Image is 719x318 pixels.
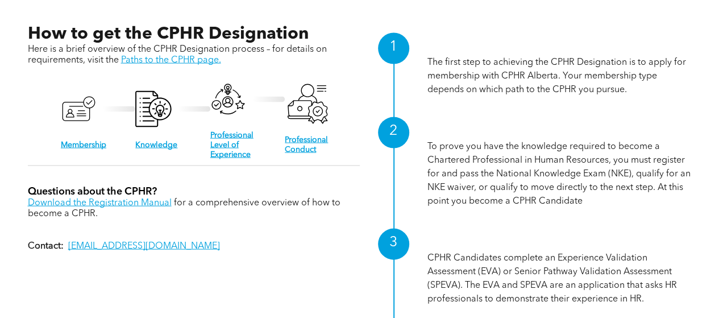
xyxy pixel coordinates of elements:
[427,234,692,251] h1: Professional Level of Experience
[28,187,157,197] span: Questions about the CPHR?
[427,140,692,208] p: To prove you have the knowledge required to become a Chartered Professional in Human Resources, y...
[427,38,692,56] h1: Membership
[68,242,220,251] a: [EMAIL_ADDRESS][DOMAIN_NAME]
[427,122,692,140] h1: Knowledge
[28,26,309,43] span: How to get the CPHR Designation
[427,251,692,306] p: CPHR Candidates complete an Experience Validation Assessment (EVA) or Senior Pathway Validation A...
[285,136,328,154] a: Professional Conduct
[378,117,409,148] div: 2
[28,199,340,218] span: for a comprehensive overview of how to become a CPHR.
[210,131,253,159] a: Professional Level of Experience
[378,33,409,64] div: 1
[28,45,327,65] span: Here is a brief overview of the CPHR Designation process – for details on requirements, visit the
[121,56,221,65] a: Paths to the CPHR page.
[427,56,692,97] p: The first step to achieving the CPHR Designation is to apply for membership with CPHR Alberta. Yo...
[61,141,106,149] a: Membership
[28,199,172,208] a: Download the Registration Manual
[378,229,409,260] div: 3
[28,242,64,251] strong: Contact:
[135,141,177,149] a: Knowledge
